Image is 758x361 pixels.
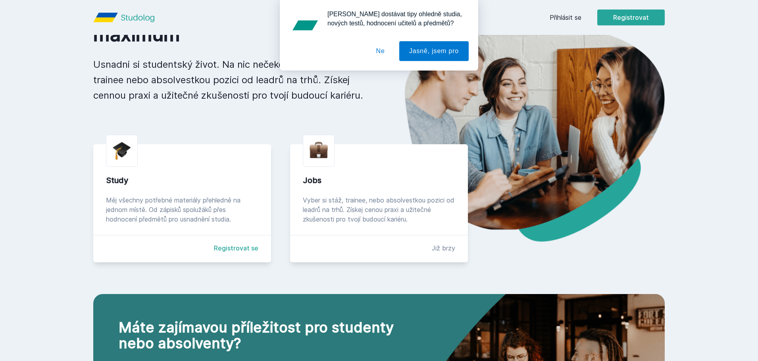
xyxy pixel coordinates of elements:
[113,141,131,160] img: graduation-cap.png
[93,57,366,103] p: Usnadni si studentský život. Na nic nečekej a vyber si stáž, trainee nebo absolvestkou pozici od ...
[106,195,258,224] div: Měj všechny potřebné materiály přehledně na jednom místě. Od zápisků spolužáků přes hodnocení pře...
[106,175,258,186] div: Study
[432,243,455,253] div: Již brzy
[366,41,395,61] button: Ne
[289,10,321,41] img: notification icon
[399,41,469,61] button: Jasně, jsem pro
[321,10,469,28] div: [PERSON_NAME] dostávat tipy ohledně studia, nových testů, hodnocení učitelů a předmětů?
[310,140,328,160] img: briefcase.png
[119,319,423,351] h2: Máte zajímavou příležitost pro studenty nebo absolventy?
[303,195,455,224] div: Vyber si stáž, trainee, nebo absolvestkou pozici od leadrů na trhů. Získej cenou praxi a užitečné...
[303,175,455,186] div: Jobs
[214,243,258,253] a: Registrovat se
[379,6,665,242] img: hero.png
